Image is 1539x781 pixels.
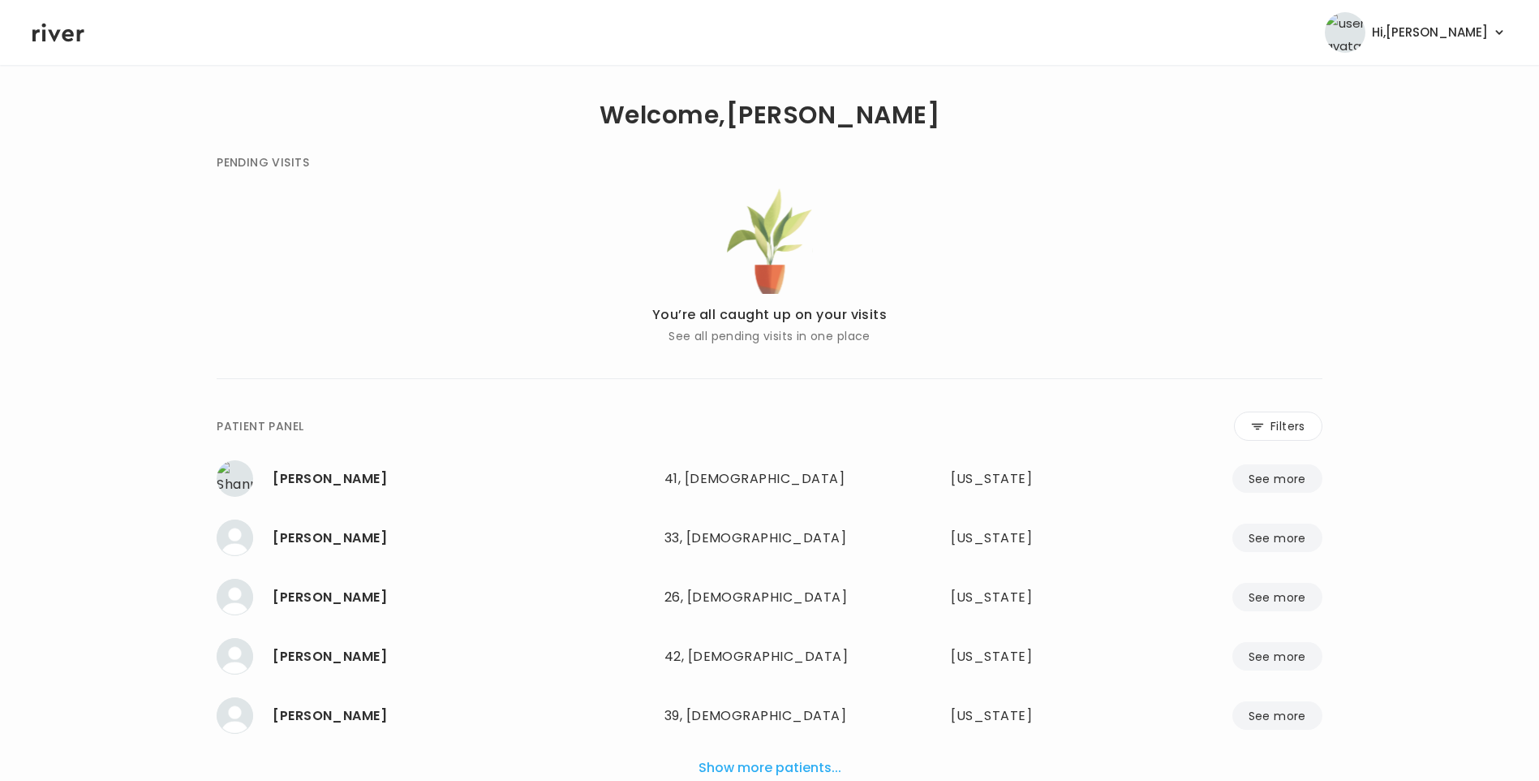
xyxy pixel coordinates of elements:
[273,527,651,550] div: Chatorra williams
[1232,701,1322,730] button: See more
[1232,583,1322,611] button: See more
[217,579,253,615] img: Ezra Kinnell
[664,468,875,490] div: 41, [DEMOGRAPHIC_DATA]
[1232,642,1322,671] button: See more
[951,468,1098,490] div: Georgia
[951,645,1098,668] div: Virginia
[600,104,939,127] h1: Welcome, [PERSON_NAME]
[1234,412,1322,441] button: Filters
[652,304,888,326] p: You’re all caught up on your visits
[1372,21,1488,44] span: Hi, [PERSON_NAME]
[951,586,1098,609] div: Ohio
[664,586,875,609] div: 26, [DEMOGRAPHIC_DATA]
[273,645,651,668] div: Alexandra Grossman
[217,460,253,497] img: Shannon Kail
[217,520,253,556] img: Chatorra williams
[273,705,651,727] div: Elizabeth Hernandez
[217,416,303,436] div: PATIENT PANEL
[273,468,651,490] div: Shannon Kail
[652,326,888,346] p: See all pending visits in one place
[1232,464,1322,493] button: See more
[664,705,875,727] div: 39, [DEMOGRAPHIC_DATA]
[217,697,253,734] img: Elizabeth Hernandez
[1232,524,1322,552] button: See more
[217,153,309,172] div: PENDING VISITS
[1325,12,1507,53] button: user avatarHi,[PERSON_NAME]
[273,586,651,609] div: Ezra Kinnell
[1325,12,1365,53] img: user avatar
[664,527,875,550] div: 33, [DEMOGRAPHIC_DATA]
[951,527,1098,550] div: Texas
[951,705,1098,727] div: Texas
[664,645,875,668] div: 42, [DEMOGRAPHIC_DATA]
[217,638,253,675] img: Alexandra Grossman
